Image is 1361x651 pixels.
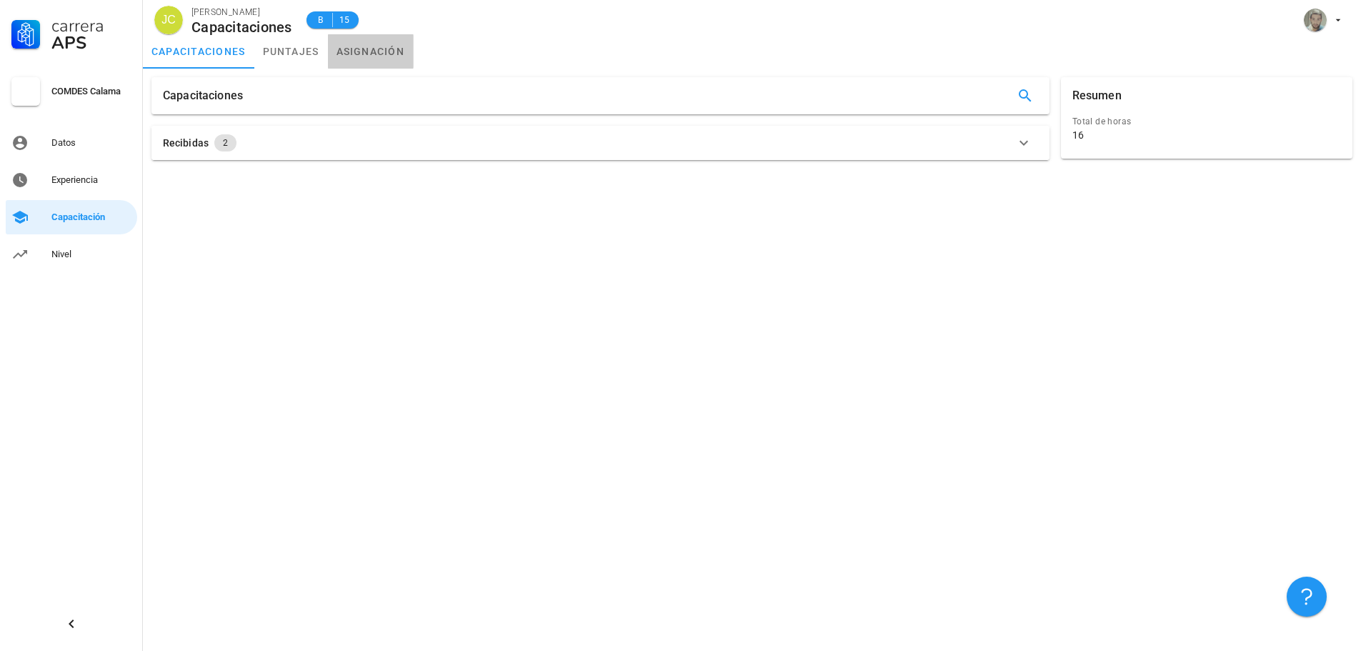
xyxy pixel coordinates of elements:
a: asignación [328,34,414,69]
span: JC [161,6,176,34]
div: Nivel [51,249,131,260]
div: avatar [1304,9,1327,31]
div: Capacitaciones [163,77,243,114]
div: 16 [1072,129,1084,141]
div: Total de horas [1072,114,1341,129]
div: Carrera [51,17,131,34]
div: Experiencia [51,174,131,186]
a: Experiencia [6,163,137,197]
a: puntajes [254,34,328,69]
a: Nivel [6,237,137,272]
div: APS [51,34,131,51]
a: capacitaciones [143,34,254,69]
div: Resumen [1072,77,1122,114]
div: Capacitación [51,212,131,223]
div: COMDES Calama [51,86,131,97]
div: Recibidas [163,135,209,151]
div: avatar [154,6,183,34]
span: 2 [223,134,228,151]
span: B [315,13,326,27]
a: Datos [6,126,137,160]
div: Capacitaciones [191,19,292,35]
span: 15 [339,13,350,27]
div: Datos [51,137,131,149]
a: Capacitación [6,200,137,234]
div: [PERSON_NAME] [191,5,292,19]
button: Recibidas 2 [151,126,1050,160]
